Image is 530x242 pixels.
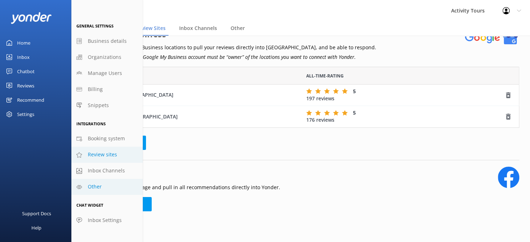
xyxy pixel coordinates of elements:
[76,121,106,126] span: Integrations
[306,88,505,102] div: 197 reviews
[82,167,280,180] h2: Facebook
[17,36,30,50] div: Home
[82,54,356,60] i: Please note, the connected Google My Business account must be “owner” of the locations you want t...
[88,91,296,99] div: Activity Tours [GEOGRAPHIC_DATA]
[88,183,102,191] span: Other
[88,151,117,158] span: Review sites
[71,81,143,97] a: Billing
[88,85,103,93] span: Billing
[71,131,143,147] a: Booking system
[71,33,143,49] a: Business details
[82,85,519,127] div: grid
[82,183,280,191] p: Connect your Facebook page and pull in all recommendations directly into Yonder.
[88,37,127,45] span: Business details
[88,167,125,175] span: Inbox Channels
[88,113,296,121] div: Boutique Tours [GEOGRAPHIC_DATA]
[17,50,30,64] div: Inbox
[71,179,143,195] a: Other
[88,69,122,77] span: Manage Users
[353,109,356,116] span: 5
[353,88,356,95] span: 5
[136,25,166,32] span: Review Sites
[31,221,41,235] div: Help
[71,97,143,114] a: Snippets
[17,107,34,121] div: Settings
[306,109,505,124] div: 176 reviews
[179,25,217,32] span: Inbox Channels
[88,135,125,142] span: Booking system
[82,44,376,51] p: Connect your Google My Business locations to pull your reviews directly into [GEOGRAPHIC_DATA], a...
[88,216,122,224] span: Inbox Settings
[71,212,143,228] a: Inbox Settings
[76,202,103,208] span: Chat Widget
[76,23,113,29] span: General Settings
[71,163,143,179] a: Inbox Channels
[231,25,245,32] span: Other
[11,12,52,24] img: yonder-white-logo.png
[17,64,35,79] div: Chatbot
[71,65,143,81] a: Manage Users
[71,49,143,65] a: Organizations
[88,53,121,61] span: Organizations
[306,72,344,79] span: All-time-rating
[17,93,44,107] div: Recommend
[71,147,143,163] a: Review sites
[17,79,34,93] div: Reviews
[88,101,109,109] span: Snippets
[22,206,51,221] div: Support Docs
